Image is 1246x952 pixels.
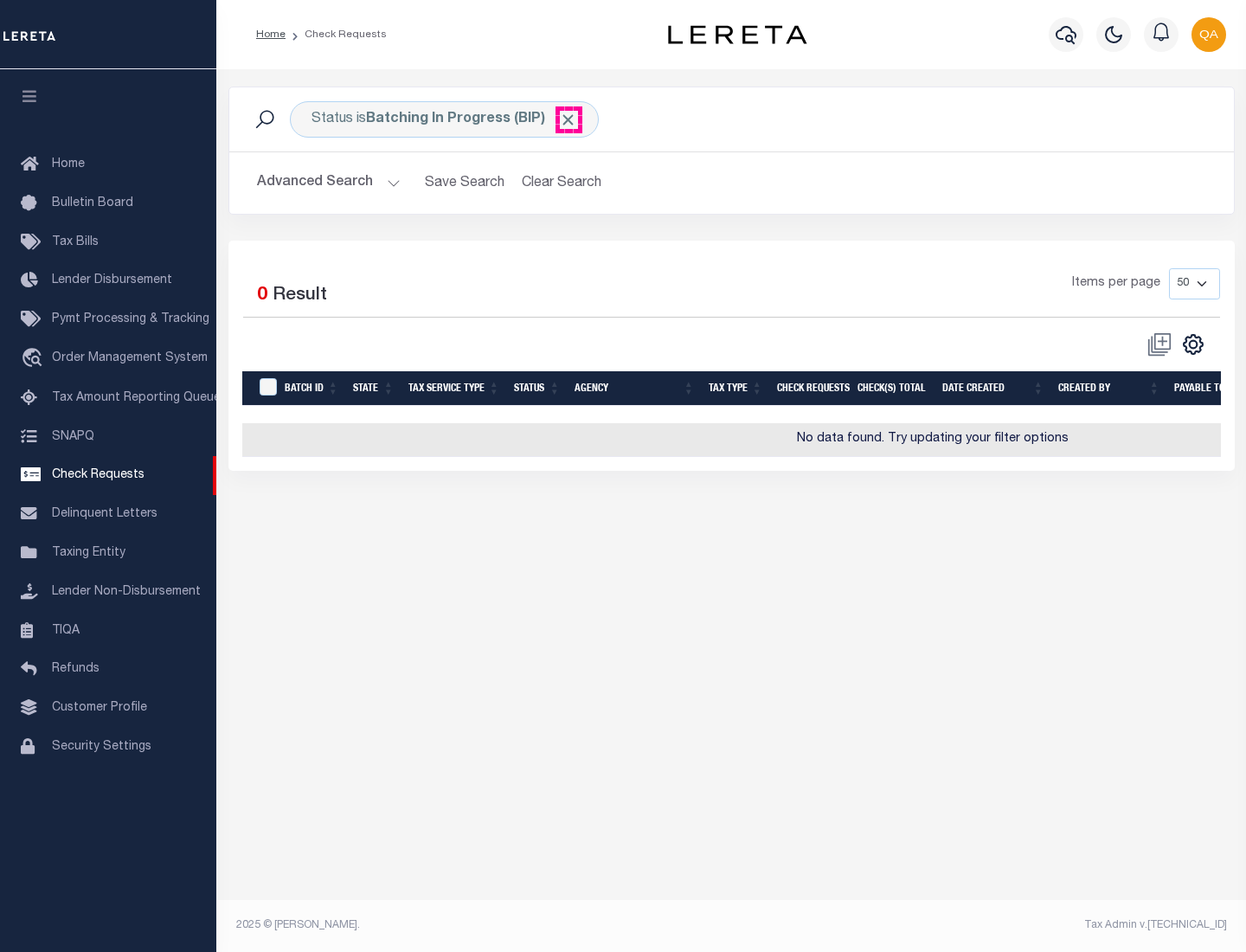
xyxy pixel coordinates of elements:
[52,469,145,481] span: Check Requests
[1051,371,1167,407] th: Created By: activate to sort column ascending
[52,741,151,753] span: Security Settings
[414,166,515,200] button: Save Search
[52,547,125,559] span: Taxing Entity
[52,236,99,248] span: Tax Bills
[52,702,147,714] span: Customer Profile
[21,348,48,370] i: travel_explore
[52,352,208,364] span: Order Management System
[52,158,85,170] span: Home
[256,29,286,40] a: Home
[52,508,157,520] span: Delinquent Letters
[223,917,732,933] div: 2025 © [PERSON_NAME].
[286,27,387,42] li: Check Requests
[257,166,401,200] button: Advanced Search
[52,274,172,286] span: Lender Disbursement
[507,371,568,407] th: Status: activate to sort column ascending
[52,586,201,598] span: Lender Non-Disbursement
[52,392,221,404] span: Tax Amount Reporting Queue
[257,286,267,305] span: 0
[273,282,327,310] label: Result
[559,111,577,129] span: Click to Remove
[702,371,770,407] th: Tax Type: activate to sort column ascending
[52,624,80,636] span: TIQA
[568,371,702,407] th: Agency: activate to sort column ascending
[52,197,133,209] span: Bulletin Board
[52,313,209,325] span: Pymt Processing & Tracking
[401,371,507,407] th: Tax Service Type: activate to sort column ascending
[52,663,100,675] span: Refunds
[744,917,1227,933] div: Tax Admin v.[TECHNICAL_ID]
[290,101,599,138] div: Status is
[346,371,401,407] th: State: activate to sort column ascending
[1191,17,1226,52] img: svg+xml;base64,PHN2ZyB4bWxucz0iaHR0cDovL3d3dy53My5vcmcvMjAwMC9zdmciIHBvaW50ZXItZXZlbnRzPSJub25lIi...
[515,166,609,200] button: Clear Search
[668,25,806,44] img: logo-dark.svg
[278,371,346,407] th: Batch Id: activate to sort column ascending
[935,371,1051,407] th: Date Created: activate to sort column ascending
[770,371,851,407] th: Check Requests
[366,113,577,126] b: Batching In Progress (BIP)
[52,430,94,442] span: SNAPQ
[851,371,935,407] th: Check(s) Total
[1072,274,1160,293] span: Items per page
